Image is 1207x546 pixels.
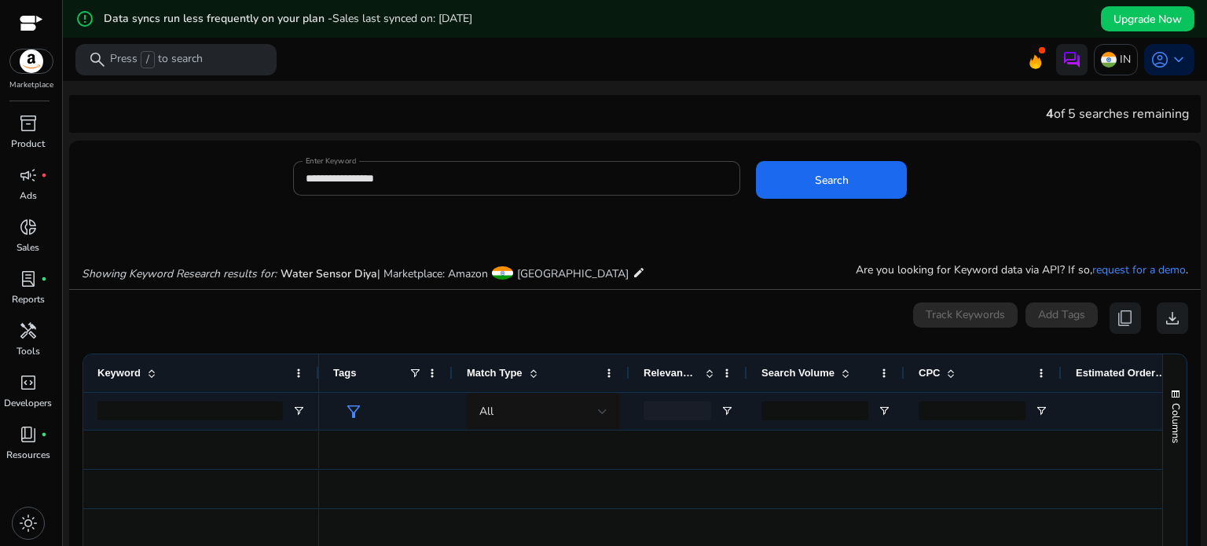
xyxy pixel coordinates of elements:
[97,401,283,420] input: Keyword Filter Input
[1101,52,1117,68] img: in.svg
[756,161,907,199] button: Search
[19,218,38,236] span: donut_small
[306,156,356,167] mat-label: Enter Keyword
[19,425,38,444] span: book_4
[919,367,940,379] span: CPC
[6,448,50,462] p: Resources
[1169,50,1188,69] span: keyboard_arrow_down
[815,172,849,189] span: Search
[856,262,1188,278] p: Are you looking for Keyword data via API? If so, .
[41,172,47,178] span: fiber_manual_record
[479,404,493,419] span: All
[1113,11,1182,27] span: Upgrade Now
[110,51,203,68] p: Press to search
[41,431,47,438] span: fiber_manual_record
[19,514,38,533] span: light_mode
[377,266,488,281] span: | Marketplace: Amazon
[19,166,38,185] span: campaign
[1163,309,1182,328] span: download
[332,11,472,26] span: Sales last synced on: [DATE]
[467,367,523,379] span: Match Type
[12,292,45,306] p: Reports
[4,396,52,410] p: Developers
[1035,405,1047,417] button: Open Filter Menu
[721,405,733,417] button: Open Filter Menu
[97,367,141,379] span: Keyword
[19,114,38,133] span: inventory_2
[82,266,277,281] i: Showing Keyword Research results for:
[281,266,377,281] span: Water Sensor Diya
[1157,302,1188,334] button: download
[11,137,45,151] p: Product
[17,344,40,358] p: Tools
[19,373,38,392] span: code_blocks
[644,367,699,379] span: Relevance Score
[1046,104,1189,123] div: of 5 searches remaining
[761,401,868,420] input: Search Volume Filter Input
[919,401,1025,420] input: CPC Filter Input
[104,13,472,26] h5: Data syncs run less frequently on your plan -
[1092,262,1186,277] a: request for a demo
[1076,367,1170,379] span: Estimated Orders/Month
[333,367,356,379] span: Tags
[1150,50,1169,69] span: account_circle
[19,321,38,340] span: handyman
[19,269,38,288] span: lab_profile
[1168,403,1183,443] span: Columns
[517,266,629,281] span: [GEOGRAPHIC_DATA]
[20,189,37,203] p: Ads
[761,367,835,379] span: Search Volume
[344,402,363,421] span: filter_alt
[10,49,53,73] img: amazon.svg
[141,51,155,68] span: /
[41,276,47,282] span: fiber_manual_record
[17,240,39,255] p: Sales
[9,79,53,91] p: Marketplace
[1101,6,1194,31] button: Upgrade Now
[1120,46,1131,73] p: IN
[88,50,107,69] span: search
[292,405,305,417] button: Open Filter Menu
[1046,105,1054,123] span: 4
[633,263,645,282] mat-icon: edit
[75,9,94,28] mat-icon: error_outline
[878,405,890,417] button: Open Filter Menu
